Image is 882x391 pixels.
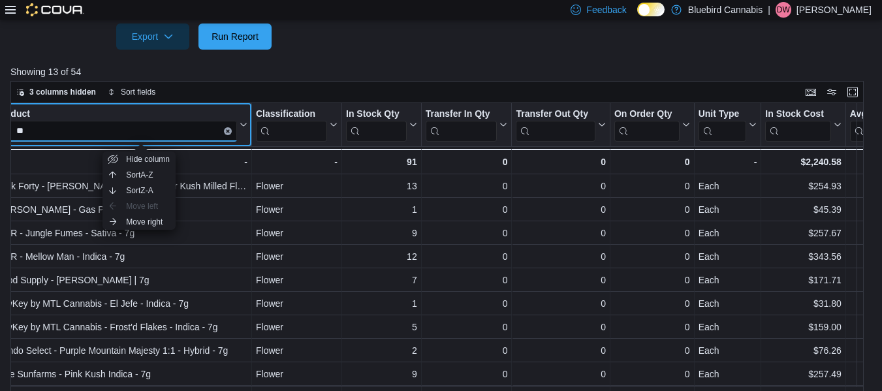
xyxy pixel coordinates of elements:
[256,366,338,382] div: Flower
[765,343,841,358] div: $76.26
[516,319,606,335] div: 0
[346,272,417,288] div: 7
[516,343,606,358] div: 0
[346,108,407,121] div: In Stock Qty
[426,154,508,170] div: 0
[614,154,690,170] div: 0
[346,178,417,194] div: 13
[699,108,757,142] button: Unit Type
[346,366,417,382] div: 9
[126,217,163,227] span: Move right
[516,366,606,382] div: 0
[699,343,757,358] div: Each
[102,183,176,198] button: SortZ-A
[614,343,690,358] div: 0
[126,201,158,211] span: Move left
[765,108,830,121] div: In Stock Cost
[121,87,155,97] span: Sort fields
[699,154,757,170] div: -
[803,84,819,100] button: Keyboard shortcuts
[256,154,338,170] div: -
[824,84,840,100] button: Display options
[212,30,259,43] span: Run Report
[586,3,626,16] span: Feedback
[346,154,417,170] div: 91
[346,108,407,142] div: In Stock Qty
[426,108,508,142] button: Transfer In Qty
[426,296,508,311] div: 0
[614,296,690,311] div: 0
[256,202,338,217] div: Flower
[765,296,841,311] div: $31.80
[346,296,417,311] div: 1
[516,154,605,170] div: 0
[256,108,338,142] button: Classification
[699,319,757,335] div: Each
[516,108,595,121] div: Transfer Out Qty
[614,225,690,241] div: 0
[768,2,770,18] p: |
[102,198,176,214] button: Move left
[346,108,417,142] button: In Stock Qty
[699,296,757,311] div: Each
[614,108,680,121] div: On Order Qty
[224,127,232,135] button: Clear input
[426,343,508,358] div: 0
[699,225,757,241] div: Each
[124,23,181,50] span: Export
[699,272,757,288] div: Each
[516,225,606,241] div: 0
[614,202,690,217] div: 0
[346,202,417,217] div: 1
[102,151,176,167] button: Hide column
[256,343,338,358] div: Flower
[614,249,690,264] div: 0
[256,178,338,194] div: Flower
[426,249,508,264] div: 0
[426,272,508,288] div: 0
[26,3,84,16] img: Cova
[116,23,189,50] button: Export
[699,366,757,382] div: Each
[765,154,841,170] div: $2,240.58
[102,84,161,100] button: Sort fields
[346,249,417,264] div: 12
[699,249,757,264] div: Each
[776,2,791,18] div: Dustin watts
[765,272,841,288] div: $171.71
[614,108,680,142] div: On Order Qty
[126,170,153,180] span: Sort A-Z
[516,178,606,194] div: 0
[796,2,872,18] p: [PERSON_NAME]
[256,249,338,264] div: Flower
[614,178,690,194] div: 0
[426,108,497,121] div: Transfer In Qty
[614,108,690,142] button: On Order Qty
[516,296,606,311] div: 0
[126,154,170,164] span: Hide column
[256,225,338,241] div: Flower
[346,343,417,358] div: 2
[426,366,508,382] div: 0
[516,272,606,288] div: 0
[198,23,272,50] button: Run Report
[699,108,747,142] div: Unit Type
[614,366,690,382] div: 0
[765,202,841,217] div: $45.39
[614,272,690,288] div: 0
[637,3,665,16] input: Dark Mode
[699,108,747,121] div: Unit Type
[516,108,605,142] button: Transfer Out Qty
[765,178,841,194] div: $254.93
[256,108,327,142] div: Classification
[426,225,508,241] div: 0
[765,108,830,142] div: In Stock Cost
[256,296,338,311] div: Flower
[102,214,176,230] button: Move right
[688,2,763,18] p: Bluebird Cannabis
[765,249,841,264] div: $343.56
[845,84,860,100] button: Enter fullscreen
[765,366,841,382] div: $257.49
[516,108,595,142] div: Transfer Out Qty
[699,178,757,194] div: Each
